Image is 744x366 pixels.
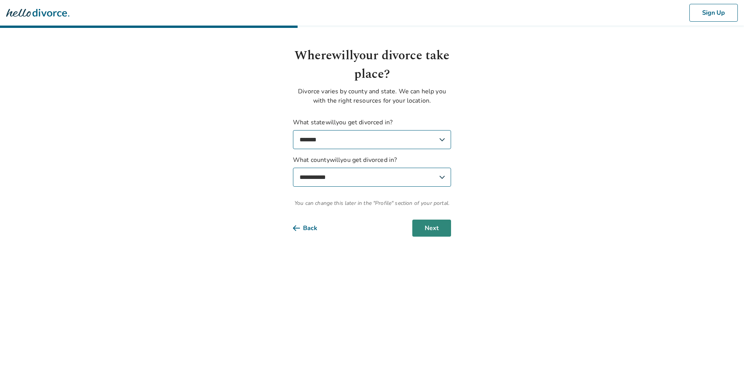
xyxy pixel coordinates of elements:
[293,220,330,237] button: Back
[293,199,451,207] span: You can change this later in the "Profile" section of your portal.
[293,87,451,105] p: Divorce varies by county and state. We can help you with the right resources for your location.
[293,168,451,187] select: What countywillyou get divorced in?
[689,4,738,22] button: Sign Up
[293,46,451,84] h1: Where will your divorce take place?
[293,130,451,149] select: What statewillyou get divorced in?
[705,329,744,366] iframe: Chat Widget
[293,155,451,187] label: What county will you get divorced in?
[412,220,451,237] button: Next
[293,118,451,149] label: What state will you get divorced in?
